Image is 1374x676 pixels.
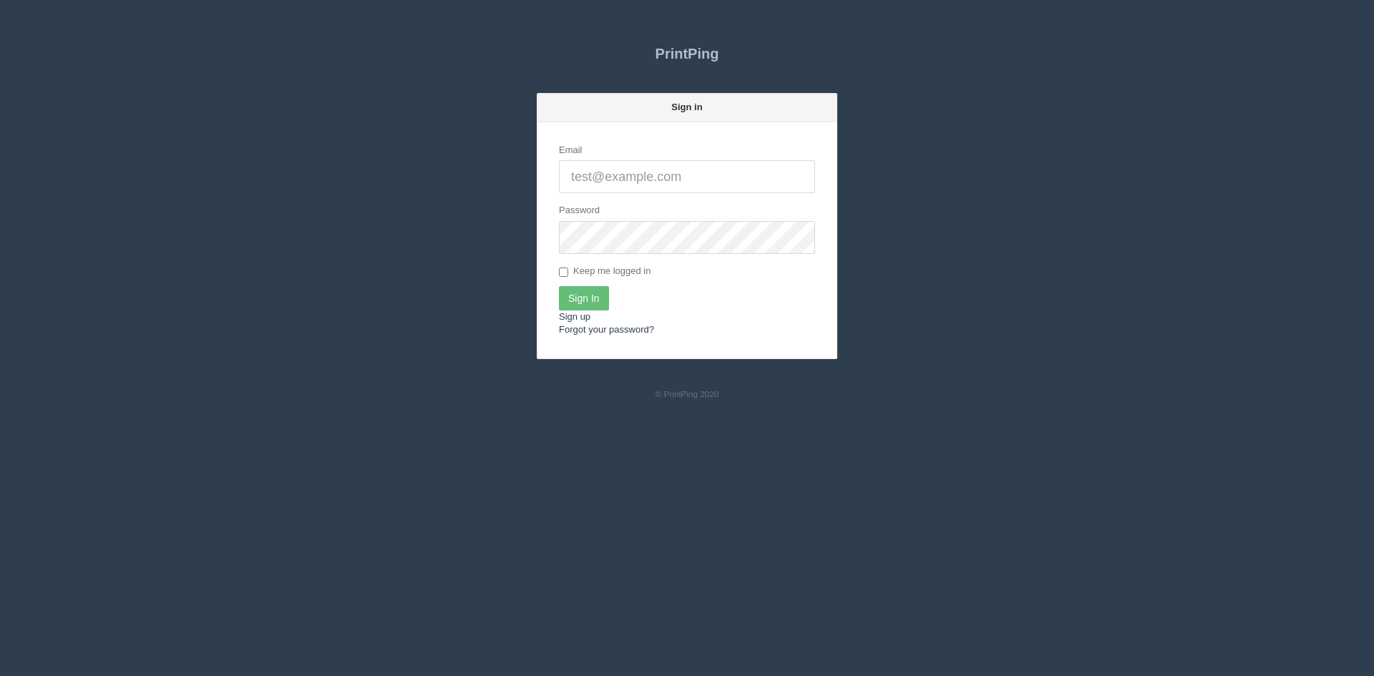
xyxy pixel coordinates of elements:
a: Forgot your password? [559,324,654,335]
label: Password [559,204,600,217]
strong: Sign in [671,102,702,112]
a: PrintPing [537,36,837,72]
label: Email [559,144,583,157]
input: Keep me logged in [559,268,568,277]
label: Keep me logged in [559,265,651,279]
small: © PrintPing 2020 [656,389,719,398]
a: Sign up [559,311,590,322]
input: Sign In [559,286,609,310]
input: test@example.com [559,160,815,193]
